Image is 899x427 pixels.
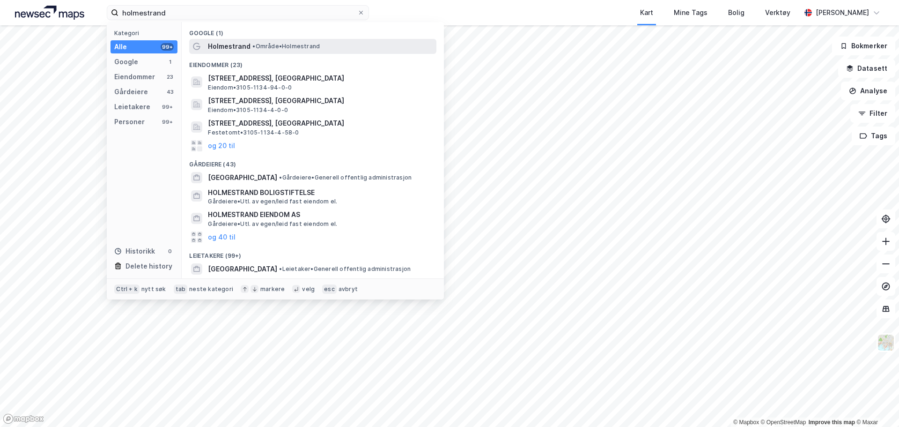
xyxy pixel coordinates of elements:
[728,7,744,18] div: Bolig
[182,245,444,262] div: Leietakere (99+)
[765,7,790,18] div: Verktøy
[182,54,444,71] div: Eiendommer (23)
[182,22,444,39] div: Google (1)
[208,187,433,198] span: HOLMESTRAND BOLIGSTIFTELSE
[640,7,653,18] div: Kart
[850,104,895,123] button: Filter
[114,285,140,294] div: Ctrl + k
[733,419,759,426] a: Mapbox
[166,247,174,255] div: 0
[208,118,433,129] span: [STREET_ADDRESS], [GEOGRAPHIC_DATA]
[208,84,292,91] span: Eiendom • 3105-1134-94-0-0
[114,41,127,52] div: Alle
[174,285,188,294] div: tab
[208,140,235,151] button: og 20 til
[832,37,895,55] button: Bokmerker
[852,382,899,427] iframe: Chat Widget
[322,285,337,294] div: esc
[3,413,44,424] a: Mapbox homepage
[208,232,236,243] button: og 40 til
[279,174,412,181] span: Gårdeiere • Generell offentlig administrasjon
[114,101,150,112] div: Leietakere
[841,82,895,100] button: Analyse
[208,209,433,220] span: HOLMESTRAND EIENDOM AS
[208,41,251,52] span: Holmestrand
[161,103,174,111] div: 99+
[15,6,84,20] img: logo.a4113a55bc3d86da70a041830d287a7e.svg
[208,263,277,275] span: [GEOGRAPHIC_DATA]
[208,198,337,205] span: Gårdeiere • Utl. av egen/leid fast eiendom el.
[161,43,174,51] div: 99+
[166,58,174,66] div: 1
[166,88,174,96] div: 43
[252,43,255,50] span: •
[118,6,357,20] input: Søk på adresse, matrikkel, gårdeiere, leietakere eller personer
[208,220,337,228] span: Gårdeiere • Utl. av egen/leid fast eiendom el.
[141,285,166,293] div: nytt søk
[166,73,174,81] div: 23
[114,56,138,67] div: Google
[279,174,282,181] span: •
[114,116,145,127] div: Personer
[125,261,172,272] div: Delete history
[114,30,177,37] div: Kategori
[182,153,444,170] div: Gårdeiere (43)
[816,7,869,18] div: [PERSON_NAME]
[809,419,855,426] a: Improve this map
[852,127,895,145] button: Tags
[674,7,707,18] div: Mine Tags
[279,265,282,272] span: •
[838,59,895,78] button: Datasett
[208,172,277,183] span: [GEOGRAPHIC_DATA]
[114,86,148,97] div: Gårdeiere
[208,95,433,106] span: [STREET_ADDRESS], [GEOGRAPHIC_DATA]
[877,334,895,352] img: Z
[302,285,315,293] div: velg
[189,285,233,293] div: neste kategori
[252,43,320,50] span: Område • Holmestrand
[208,129,299,136] span: Festetomt • 3105-1134-4-58-0
[114,246,155,257] div: Historikk
[339,285,358,293] div: avbryt
[279,265,411,273] span: Leietaker • Generell offentlig administrasjon
[161,118,174,126] div: 99+
[260,285,285,293] div: markere
[208,106,288,114] span: Eiendom • 3105-1134-4-0-0
[114,71,155,82] div: Eiendommer
[761,419,806,426] a: OpenStreetMap
[208,73,433,84] span: [STREET_ADDRESS], [GEOGRAPHIC_DATA]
